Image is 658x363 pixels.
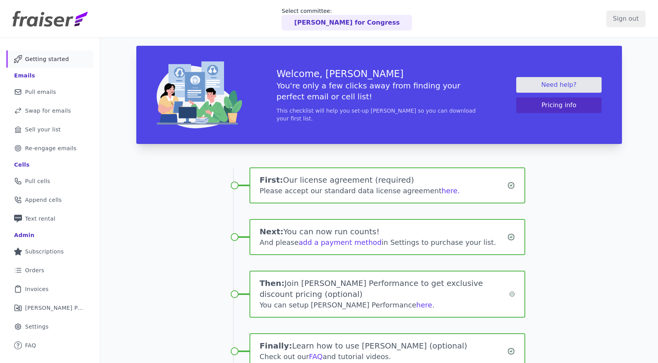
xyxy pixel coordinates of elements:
[6,140,94,157] a: Re-engage emails
[25,55,69,63] span: Getting started
[6,121,94,138] a: Sell your list
[14,161,29,169] div: Cells
[282,7,412,15] p: Select committee:
[6,337,94,354] a: FAQ
[6,83,94,101] a: Pull emails
[25,285,49,293] span: Invoices
[260,300,509,311] div: You can setup [PERSON_NAME] Performance .
[25,341,36,349] span: FAQ
[14,231,34,239] div: Admin
[516,97,602,113] button: Pricing info
[260,226,508,237] h1: You can now run counts!
[260,237,508,248] div: And please in Settings to purchase your list.
[416,301,432,309] a: here
[260,279,285,288] span: Then:
[299,238,382,246] a: add a payment method
[13,11,88,27] img: Fraiser Logo
[6,191,94,208] a: Append cells
[6,173,94,190] a: Pull cells
[25,248,64,255] span: Subscriptions
[25,266,44,274] span: Orders
[6,299,94,316] a: [PERSON_NAME] Performance
[14,72,35,79] div: Emails
[606,11,645,27] input: Sign out
[6,210,94,227] a: Text rental
[25,107,71,115] span: Swap for emails
[25,144,76,152] span: Re-engage emails
[6,243,94,260] a: Subscriptions
[277,80,482,102] h5: You're only a few clicks away from finding your perfect email or cell list!
[260,185,508,196] div: Please accept our standard data license agreement
[25,196,62,204] span: Append cells
[25,88,56,96] span: Pull emails
[25,323,49,331] span: Settings
[260,227,284,236] span: Next:
[6,280,94,298] a: Invoices
[6,262,94,279] a: Orders
[260,340,508,351] h1: Learn how to use [PERSON_NAME] (optional)
[277,68,482,80] h3: Welcome, [PERSON_NAME]
[25,304,84,312] span: [PERSON_NAME] Performance
[309,352,323,361] a: FAQ
[516,77,602,93] a: Need help?
[25,177,50,185] span: Pull cells
[25,215,56,223] span: Text rental
[260,174,508,185] h1: Our license agreement (required)
[282,7,412,31] a: Select committee: [PERSON_NAME] for Congress
[277,107,482,122] p: This checklist will help you set-up [PERSON_NAME] so you can download your first list.
[6,50,94,68] a: Getting started
[260,175,283,185] span: First:
[260,351,508,362] div: Check out our and tutorial videos.
[25,126,61,133] span: Sell your list
[6,102,94,119] a: Swap for emails
[294,18,399,27] p: [PERSON_NAME] for Congress
[157,61,242,128] img: img
[260,341,292,350] span: Finally:
[6,318,94,335] a: Settings
[260,278,509,300] h1: Join [PERSON_NAME] Performance to get exclusive discount pricing (optional)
